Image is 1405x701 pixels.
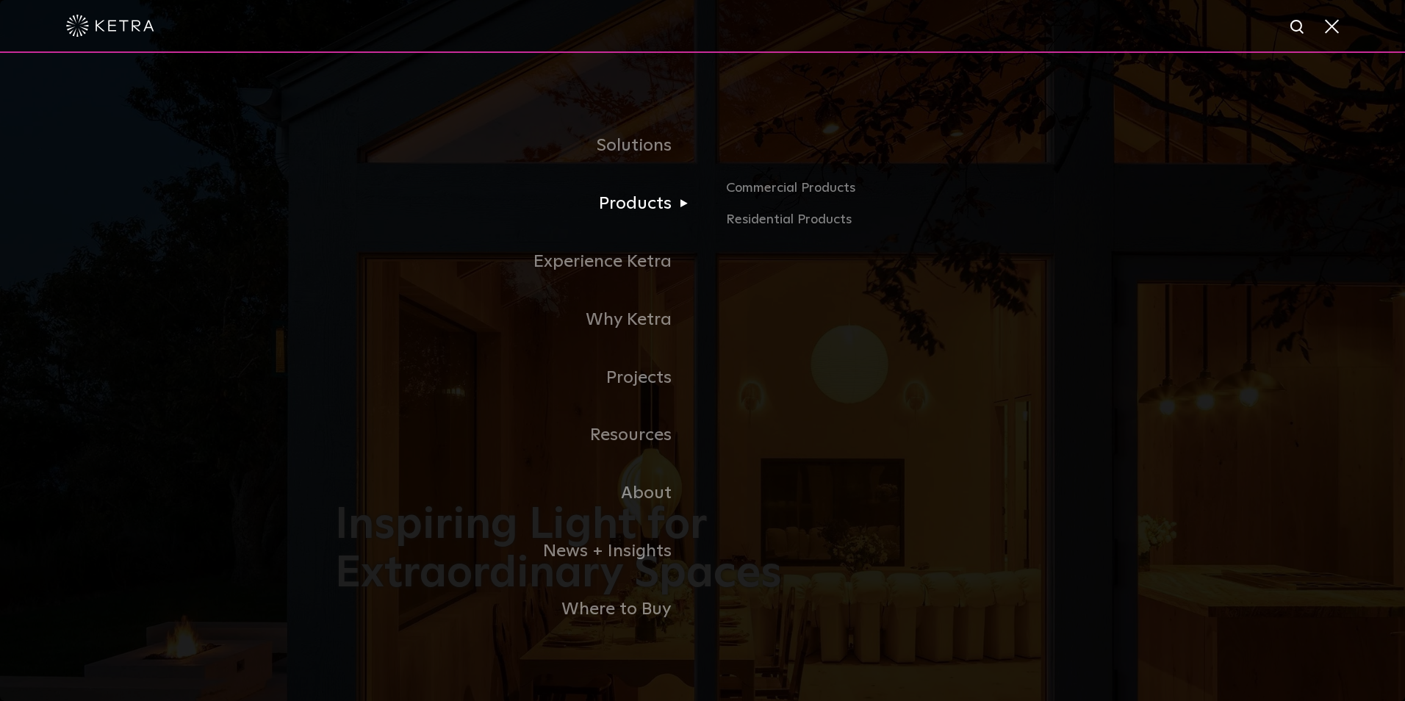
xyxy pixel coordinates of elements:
a: Where to Buy [335,580,702,639]
img: search icon [1289,18,1307,37]
img: ketra-logo-2019-white [66,15,154,37]
a: Commercial Products [726,177,1070,209]
a: News + Insights [335,522,702,580]
a: Residential Products [726,209,1070,231]
a: Projects [335,349,702,407]
a: Solutions [335,117,702,175]
a: Resources [335,406,702,464]
div: Navigation Menu [335,117,1070,638]
a: Experience Ketra [335,233,702,291]
a: About [335,464,702,522]
a: Why Ketra [335,291,702,349]
a: Products [335,175,702,233]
